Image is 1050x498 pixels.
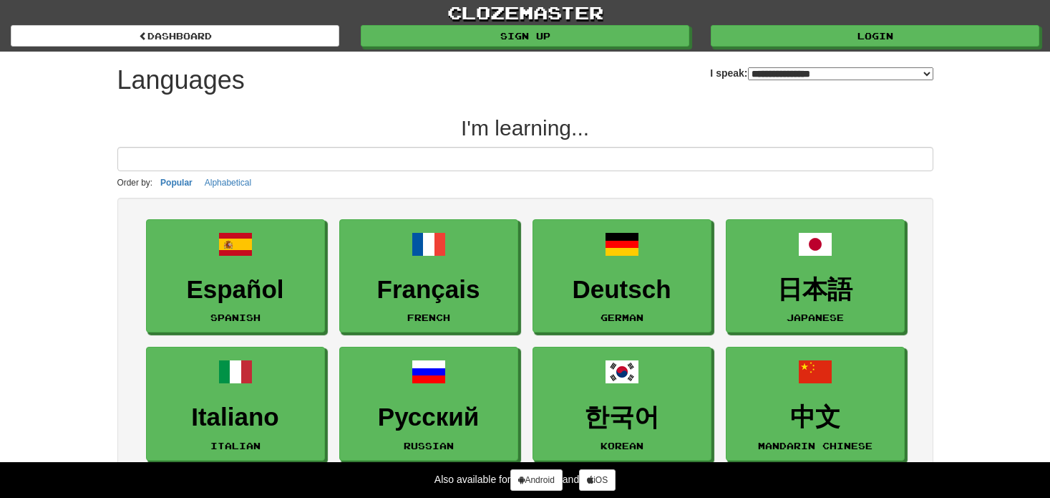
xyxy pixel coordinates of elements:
[407,312,450,322] small: French
[210,312,261,322] small: Spanish
[734,403,897,431] h3: 中文
[726,219,905,333] a: 日本語Japanese
[146,347,325,461] a: ItalianoItalian
[579,469,616,491] a: iOS
[200,175,256,191] button: Alphabetical
[787,312,844,322] small: Japanese
[339,219,518,333] a: FrançaisFrench
[533,347,711,461] a: 한국어Korean
[11,25,339,47] a: dashboard
[710,66,933,80] label: I speak:
[154,403,317,431] h3: Italiano
[117,116,933,140] h2: I'm learning...
[540,276,704,304] h3: Deutsch
[339,347,518,461] a: РусскийRussian
[404,441,454,451] small: Russian
[510,469,562,491] a: Android
[540,403,704,431] h3: 한국어
[146,219,325,333] a: EspañolSpanish
[711,25,1039,47] a: Login
[734,276,897,304] h3: 日本語
[758,441,872,451] small: Mandarin Chinese
[156,175,197,191] button: Popular
[601,312,643,322] small: German
[361,25,689,47] a: Sign up
[210,441,261,451] small: Italian
[347,403,510,431] h3: Русский
[533,219,711,333] a: DeutschGerman
[347,276,510,304] h3: Français
[117,178,153,188] small: Order by:
[748,67,933,80] select: I speak:
[726,347,905,461] a: 中文Mandarin Chinese
[601,441,643,451] small: Korean
[154,276,317,304] h3: Español
[117,66,245,95] h1: Languages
